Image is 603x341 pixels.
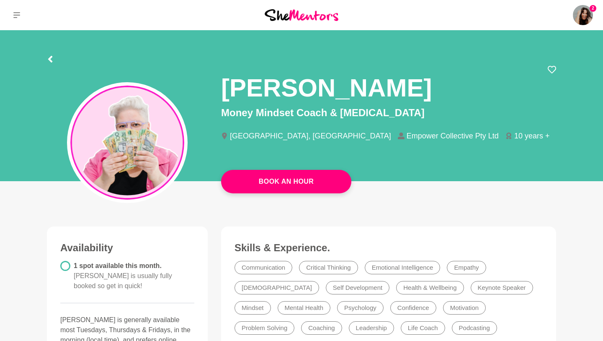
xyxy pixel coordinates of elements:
img: She Mentors Logo [265,9,338,21]
span: 2 [590,5,596,12]
li: 10 years + [505,132,557,140]
button: Book An Hour [221,170,351,193]
li: Empower Collective Pty Ltd [398,132,505,140]
h3: Availability [60,242,194,254]
span: 1 spot available this month. [74,262,172,289]
a: Taliah-Kate (TK) Byron2 [573,5,593,25]
img: Taliah-Kate (TK) Byron [573,5,593,25]
h1: [PERSON_NAME] [221,72,432,104]
h3: Skills & Experience. [234,242,543,254]
li: [GEOGRAPHIC_DATA], [GEOGRAPHIC_DATA] [221,132,398,140]
p: Money Mindset Coach & [MEDICAL_DATA] [221,105,556,120]
span: [PERSON_NAME] is usually fully booked so get in quick! [74,272,172,289]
